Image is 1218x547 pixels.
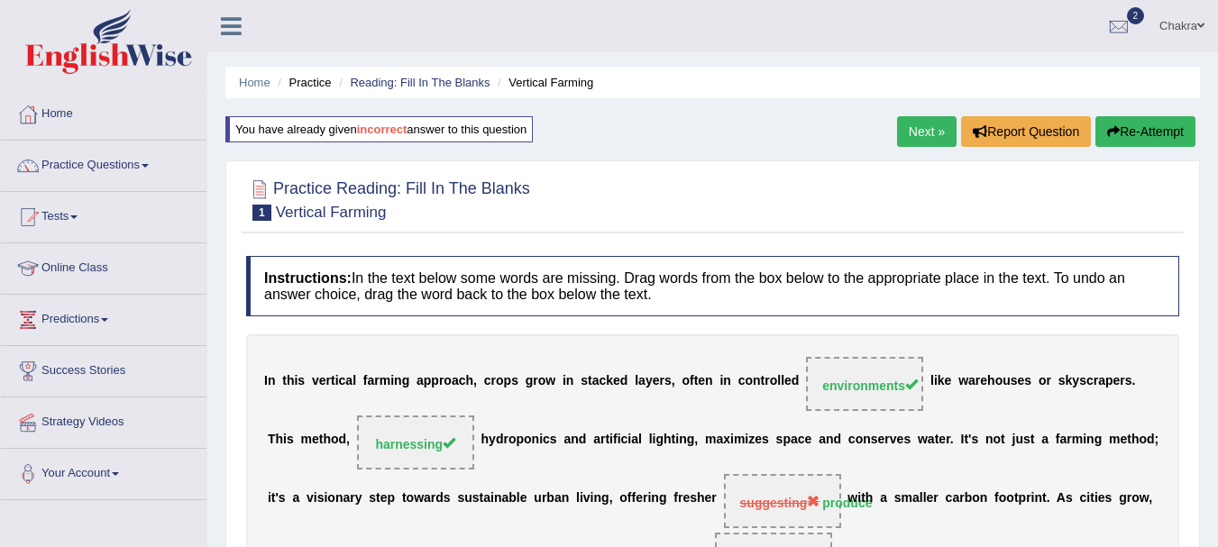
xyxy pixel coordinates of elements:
[508,433,517,447] b: o
[339,374,346,388] b: c
[960,433,964,447] b: I
[264,374,268,388] b: I
[350,491,354,506] b: r
[1015,433,1023,447] b: u
[1094,433,1103,447] b: g
[576,491,580,506] b: l
[490,491,494,506] b: i
[678,491,682,506] b: r
[653,433,656,447] b: i
[613,433,618,447] b: f
[496,374,504,388] b: o
[745,433,748,447] b: i
[517,491,520,506] b: l
[987,374,995,388] b: h
[627,491,632,506] b: f
[980,374,987,388] b: e
[687,433,695,447] b: g
[861,491,865,506] b: t
[619,491,627,506] b: o
[273,74,331,91] li: Practice
[935,433,939,447] b: t
[543,433,550,447] b: c
[1039,374,1047,388] b: o
[753,374,761,388] b: n
[346,433,350,447] b: ,
[1003,374,1011,388] b: u
[847,491,857,506] b: w
[605,433,609,447] b: t
[1,346,206,391] a: Success Stories
[894,491,902,506] b: s
[1,89,206,134] a: Home
[826,433,834,447] b: n
[697,491,705,506] b: h
[566,374,574,388] b: n
[938,374,945,388] b: k
[902,491,912,506] b: m
[323,433,331,447] b: h
[664,433,672,447] b: h
[524,433,532,447] b: o
[627,433,631,447] b: i
[1132,374,1136,388] b: .
[705,433,716,447] b: m
[501,491,508,506] b: a
[638,433,642,447] b: l
[1012,433,1016,447] b: j
[324,491,327,506] b: i
[1011,374,1018,388] b: s
[791,433,798,447] b: a
[871,433,878,447] b: s
[268,374,276,388] b: n
[357,415,474,470] span: Drop target
[588,374,592,388] b: t
[533,374,537,388] b: r
[784,374,792,388] b: e
[424,491,431,506] b: a
[863,433,871,447] b: n
[459,374,466,388] b: c
[897,116,957,147] a: Next »
[388,491,396,506] b: p
[659,491,667,506] b: g
[402,491,407,506] b: t
[636,491,643,506] b: e
[335,491,343,506] b: n
[1125,374,1132,388] b: s
[554,491,562,506] b: a
[353,374,356,388] b: l
[252,205,271,221] span: 1
[1120,433,1127,447] b: e
[672,433,676,447] b: t
[805,433,812,447] b: e
[369,491,376,506] b: s
[594,491,602,506] b: n
[928,433,935,447] b: a
[897,433,904,447] b: e
[339,433,347,447] b: d
[511,374,518,388] b: s
[268,491,271,506] b: i
[466,374,474,388] b: h
[503,433,508,447] b: r
[563,433,571,447] b: a
[424,374,432,388] b: p
[806,357,923,411] span: Drop target
[1,449,206,494] a: Your Account
[738,374,746,388] b: c
[335,374,339,388] b: i
[719,374,723,388] b: i
[1139,433,1147,447] b: o
[653,374,660,388] b: e
[635,374,638,388] b: l
[694,433,698,447] b: ,
[390,374,394,388] b: i
[792,374,800,388] b: d
[655,433,664,447] b: g
[945,374,952,388] b: e
[484,374,491,388] b: c
[504,374,512,388] b: p
[1060,433,1067,447] b: a
[491,374,496,388] b: r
